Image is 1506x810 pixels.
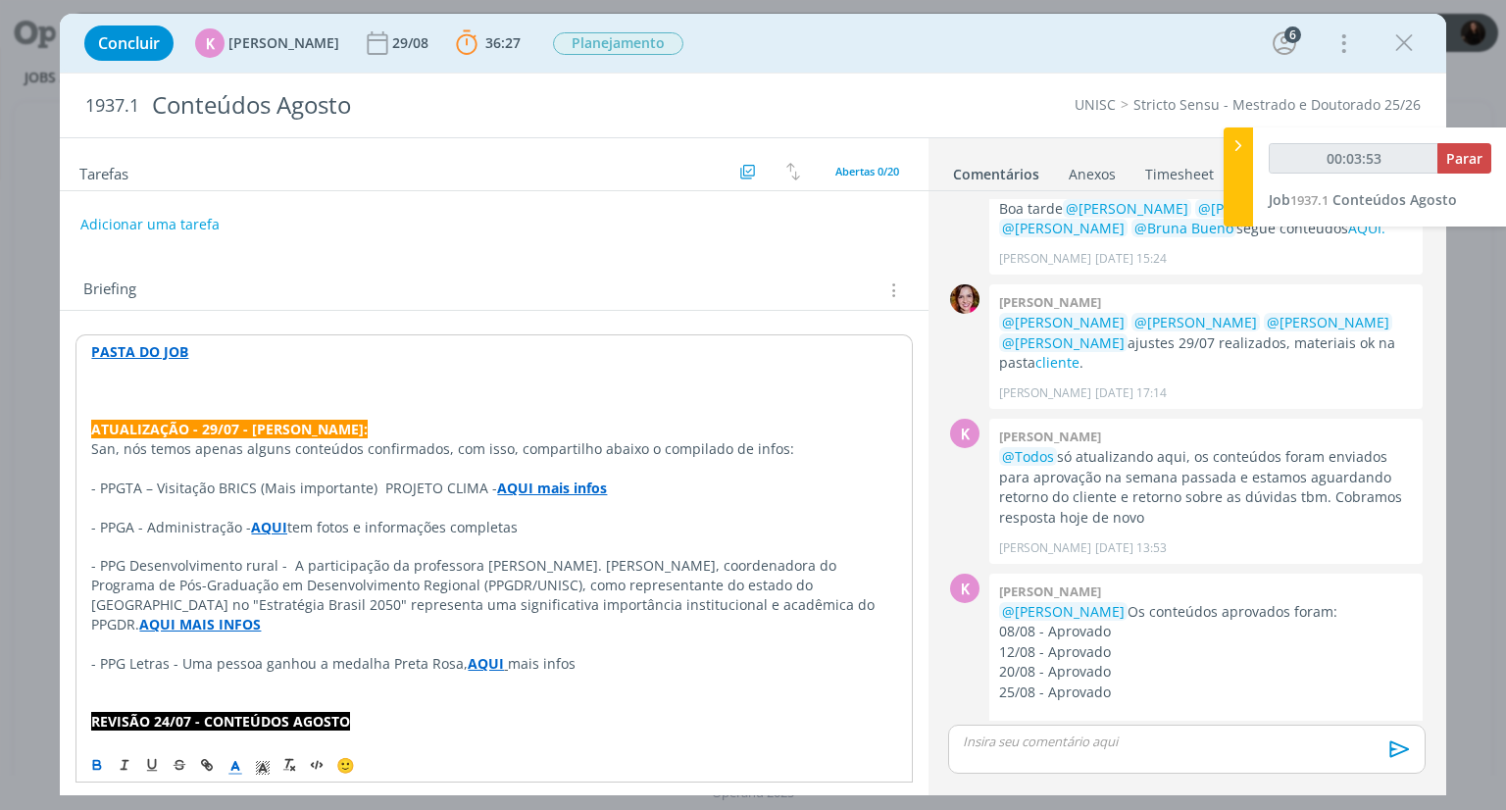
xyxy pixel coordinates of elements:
[1075,95,1116,114] a: UNISC
[1332,190,1457,209] span: Conteúdos Agosto
[392,36,432,50] div: 29/08
[91,479,896,498] p: - PPGTA – Visitação BRICS (Mais importante) PROJETO CLIMA -
[1437,143,1491,174] button: Parar
[91,342,188,361] a: PASTA DO JOB
[497,479,607,497] a: AQUI mais infos
[999,642,1413,662] p: 12/08 - Aprovado
[1095,539,1167,557] span: [DATE] 13:53
[1284,26,1301,43] div: 6
[1144,156,1215,184] a: Timesheet
[91,439,896,459] p: San, nós temos apenas alguns conteúdos confirmados, com isso, compartilho abaixo o compilado de i...
[336,755,355,775] span: 🙂
[1267,313,1389,331] span: @[PERSON_NAME]
[999,447,1413,528] p: só atualizando aqui, os conteúdos foram enviados para aprovação na semana passada e estamos aguar...
[1198,199,1321,218] span: @[PERSON_NAME]
[1066,199,1188,218] span: @[PERSON_NAME]
[950,419,979,448] div: K
[999,199,1413,239] p: Boa tarde segue conteúdos
[251,518,287,536] a: AQUI
[1348,219,1385,237] a: AQUI.
[60,14,1445,795] div: dialog
[1002,333,1125,352] span: @[PERSON_NAME]
[84,25,174,61] button: Concluir
[1002,602,1125,621] span: @[PERSON_NAME]
[552,31,684,56] button: Planejamento
[1095,250,1167,268] span: [DATE] 15:24
[485,33,521,52] span: 36:27
[999,293,1101,311] b: [PERSON_NAME]
[1002,313,1125,331] span: @[PERSON_NAME]
[786,163,800,180] img: arrow-down-up.svg
[79,207,221,242] button: Adicionar uma tarefa
[999,683,1413,702] p: 25/08 - Aprovado
[91,712,350,731] strong: REVISÃO 24/07 - CONTEÚDOS AGOSTO
[1290,191,1329,209] span: 1937.1
[999,582,1101,600] b: [PERSON_NAME]
[91,556,878,633] span: - PPG Desenvolvimento rural - A participação da professora [PERSON_NAME]. [PERSON_NAME], coordena...
[91,654,468,673] span: - PPG Letras - Uma pessoa ganhou a medalha Preta Rosa,
[1133,95,1421,114] a: Stricto Sensu - Mestrado e Doutorado 25/26
[950,574,979,603] div: K
[1095,384,1167,402] span: [DATE] 17:14
[1446,149,1482,168] span: Parar
[1269,190,1457,209] a: Job1937.1Conteúdos Agosto
[1002,447,1054,466] span: @Todos
[999,622,1413,641] p: 08/08 - Aprovado
[1134,313,1257,331] span: @[PERSON_NAME]
[249,753,276,777] span: Cor de Fundo
[195,28,225,58] div: K
[1069,165,1116,184] div: Anexos
[222,753,249,777] span: Cor do Texto
[999,250,1091,268] p: [PERSON_NAME]
[195,28,339,58] button: K[PERSON_NAME]
[85,95,139,117] span: 1937.1
[553,32,683,55] span: Planejamento
[508,654,576,673] span: mais infos
[999,384,1091,402] p: [PERSON_NAME]
[999,539,1091,557] p: [PERSON_NAME]
[999,428,1101,445] b: [PERSON_NAME]
[83,278,136,303] span: Briefing
[331,753,359,777] button: 🙂
[79,160,128,183] span: Tarefas
[1134,219,1233,237] span: @Bruna Bueno
[451,27,526,59] button: 36:27
[999,602,1413,622] p: Os conteúdos aprovados foram:
[1269,27,1300,59] button: 6
[835,164,899,178] span: Abertas 0/20
[999,662,1413,682] p: 20/08 - Aprovado
[228,36,339,50] span: [PERSON_NAME]
[950,284,979,314] img: B
[287,518,518,536] span: tem fotos e informações completas
[952,156,1040,184] a: Comentários
[91,420,368,438] strong: ATUALIZAÇÃO - 29/07 - [PERSON_NAME]:
[468,654,504,673] a: AQUI
[1002,219,1125,237] span: @[PERSON_NAME]
[139,615,261,633] a: AQUI MAIS INFOS
[91,518,251,536] span: - PPGA - Administração -
[999,313,1413,373] p: ajustes 29/07 realizados, materiais ok na pasta .
[1035,353,1079,372] a: cliente
[98,35,160,51] span: Concluir
[143,81,856,129] div: Conteúdos Agosto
